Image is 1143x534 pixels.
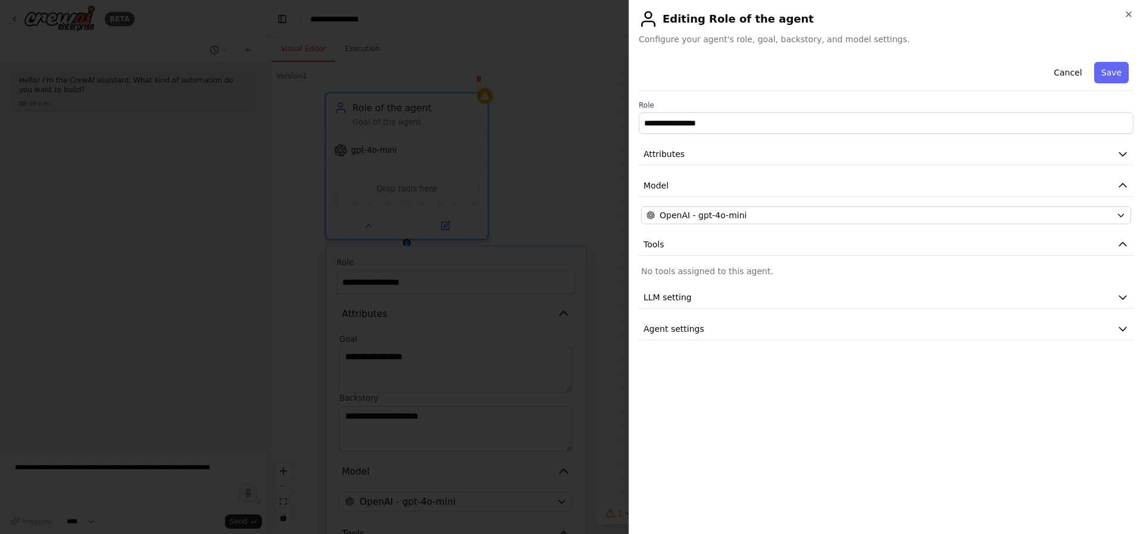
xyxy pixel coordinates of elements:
[641,206,1131,224] button: OpenAI - gpt-4o-mini
[639,33,1133,45] span: Configure your agent's role, goal, backstory, and model settings.
[639,175,1133,197] button: Model
[1094,62,1129,83] button: Save
[644,148,685,160] span: Attributes
[639,234,1133,256] button: Tools
[644,238,664,250] span: Tools
[644,323,704,335] span: Agent settings
[639,318,1133,340] button: Agent settings
[639,143,1133,165] button: Attributes
[1047,62,1089,83] button: Cancel
[639,100,1133,110] label: Role
[639,287,1133,309] button: LLM setting
[639,10,1133,29] h2: Editing Role of the agent
[660,209,747,221] span: OpenAI - gpt-4o-mini
[641,265,1131,277] p: No tools assigned to this agent.
[644,180,669,191] span: Model
[644,291,692,303] span: LLM setting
